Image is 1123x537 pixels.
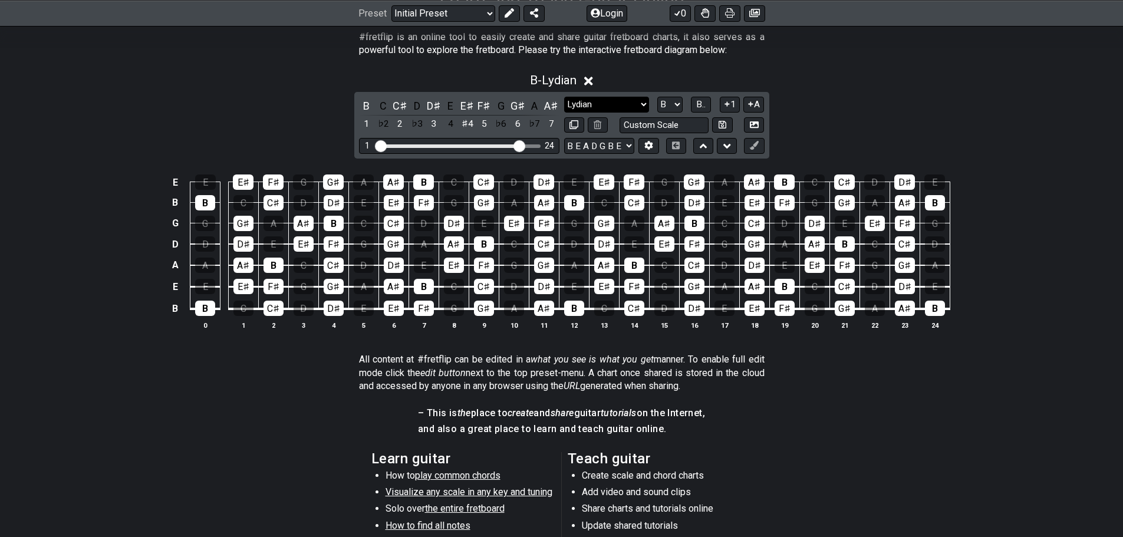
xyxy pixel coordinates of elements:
[925,301,945,316] div: B
[895,258,915,273] div: G♯
[894,174,915,190] div: D♯
[691,97,711,113] button: B..
[865,236,885,252] div: C
[504,195,524,210] div: A
[654,236,674,252] div: E♯
[318,319,348,331] th: 4
[714,236,735,252] div: G
[378,319,409,331] th: 6
[714,195,735,210] div: E
[288,319,318,331] th: 3
[460,116,475,132] div: toggle scale degree
[769,319,799,331] th: 19
[425,503,505,514] span: the entire fretboard
[474,279,494,294] div: C♯
[391,5,495,21] select: Preset
[527,116,542,132] div: toggle scale degree
[414,301,434,316] div: F♯
[714,279,735,294] div: A
[420,367,466,378] em: edit button
[474,258,494,273] div: F♯
[414,258,434,273] div: E
[587,5,627,21] button: Login
[384,195,404,210] div: E♯
[775,236,795,252] div: A
[714,174,735,190] div: A
[624,174,644,190] div: F♯
[504,216,524,231] div: E♯
[564,195,584,210] div: B
[195,174,216,190] div: E
[504,279,524,294] div: D
[371,452,556,465] h2: Learn guitar
[510,98,525,114] div: toggle pitch class
[835,216,855,231] div: E
[354,279,374,294] div: A
[443,174,464,190] div: C
[168,233,182,255] td: D
[654,301,674,316] div: D
[744,5,765,21] button: Create image
[353,174,374,190] div: A
[865,195,885,210] div: A
[594,258,614,273] div: A♯
[168,192,182,213] td: B
[504,236,524,252] div: C
[582,469,750,486] li: Create scale and chord charts
[414,195,434,210] div: F♯
[684,236,704,252] div: F♯
[386,502,554,519] li: Solo over
[835,236,855,252] div: B
[294,279,314,294] div: G
[709,319,739,331] th: 17
[666,138,686,154] button: Toggle horizontal chord view
[624,216,644,231] div: A
[864,174,885,190] div: D
[895,301,915,316] div: A♯
[582,486,750,502] li: Add video and sound clips
[745,258,765,273] div: D♯
[386,486,552,498] span: Visualize any scale in any key and tuning
[476,98,492,114] div: toggle pitch class
[195,236,215,252] div: D
[233,236,253,252] div: D♯
[348,319,378,331] th: 5
[168,276,182,298] td: E
[233,258,253,273] div: A♯
[457,407,471,419] em: the
[670,5,691,21] button: 0
[564,380,580,391] em: URL
[601,407,637,419] em: tutorials
[523,5,545,21] button: Share Preset
[775,301,795,316] div: F♯
[384,301,404,316] div: E♯
[684,174,704,190] div: G♯
[476,116,492,132] div: toggle scale degree
[376,116,391,132] div: toggle scale degree
[834,174,855,190] div: C♯
[195,216,215,231] div: G
[418,407,705,420] h4: – This is place to and guitar on the Internet,
[474,195,494,210] div: G♯
[534,301,554,316] div: A♯
[443,98,458,114] div: toggle pitch class
[745,216,765,231] div: C♯
[594,195,614,210] div: C
[865,301,885,316] div: A
[925,216,945,231] div: G
[589,319,619,331] th: 13
[474,236,494,252] div: B
[324,301,344,316] div: D♯
[473,174,494,190] div: C♯
[233,216,253,231] div: G♯
[895,216,915,231] div: F♯
[775,195,795,210] div: F♯
[804,174,825,190] div: C
[258,319,288,331] th: 2
[527,98,542,114] div: toggle pitch class
[383,174,404,190] div: A♯
[530,73,577,87] span: B - Lydian
[444,279,464,294] div: C
[534,216,554,231] div: F♯
[324,195,344,210] div: D♯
